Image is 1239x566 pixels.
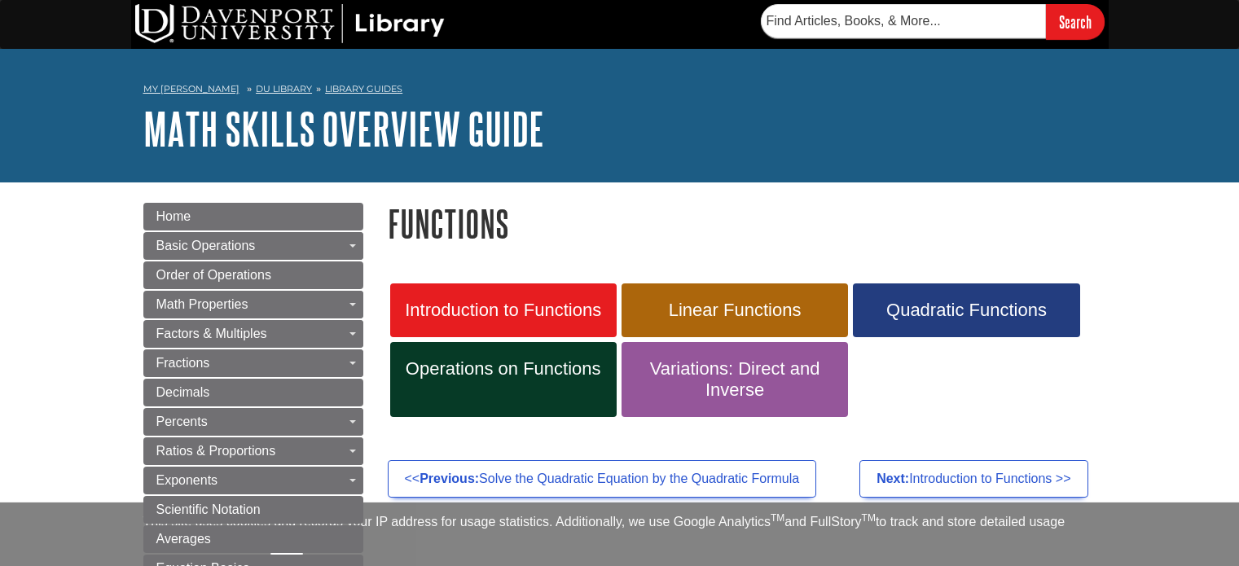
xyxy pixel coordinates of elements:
span: Fractions [156,356,210,370]
strong: Next: [877,472,909,485]
a: Next:Introduction to Functions >> [859,460,1087,498]
sup: TM [862,512,876,524]
span: Scientific Notation [156,502,261,516]
a: Introduction to Functions [390,283,617,337]
a: Basic Operations [143,232,363,260]
a: Math Properties [143,291,363,318]
a: Operations on Functions [390,342,617,417]
span: Averages [156,532,211,546]
a: Math Skills Overview Guide [143,103,544,154]
span: Variations: Direct and Inverse [634,358,836,401]
img: DU Library [135,4,445,43]
span: Order of Operations [156,268,271,282]
a: My [PERSON_NAME] [143,82,239,96]
span: Math Properties [156,297,248,311]
a: Fractions [143,349,363,377]
nav: breadcrumb [143,78,1096,104]
span: Decimals [156,385,210,399]
a: Averages [143,525,363,553]
a: Quadratic Functions [853,283,1079,337]
a: Decimals [143,379,363,406]
div: This site uses cookies and records your IP address for usage statistics. Additionally, we use Goo... [143,512,1096,556]
a: <<Previous:Solve the Quadratic Equation by the Quadratic Formula [388,460,817,498]
a: Linear Functions [622,283,848,337]
span: Ratios & Proportions [156,444,276,458]
a: Factors & Multiples [143,320,363,348]
span: Factors & Multiples [156,327,267,340]
a: Home [143,203,363,230]
a: Order of Operations [143,261,363,289]
input: Search [1046,4,1105,39]
span: Quadratic Functions [865,300,1067,321]
a: Percents [143,408,363,436]
span: Introduction to Functions [402,300,604,321]
a: Variations: Direct and Inverse [622,342,848,417]
span: Percents [156,415,208,428]
span: Home [156,209,191,223]
a: Ratios & Proportions [143,437,363,465]
span: Basic Operations [156,239,256,252]
span: Operations on Functions [402,358,604,380]
span: Exponents [156,473,218,487]
a: Library Guides [325,83,402,94]
a: Exponents [143,467,363,494]
h1: Functions [388,203,1096,244]
input: Find Articles, Books, & More... [761,4,1046,38]
span: Linear Functions [634,300,836,321]
form: Searches DU Library's articles, books, and more [761,4,1105,39]
strong: Previous: [420,472,479,485]
a: DU Library [256,83,312,94]
sup: TM [771,512,784,524]
a: Scientific Notation [143,496,363,524]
